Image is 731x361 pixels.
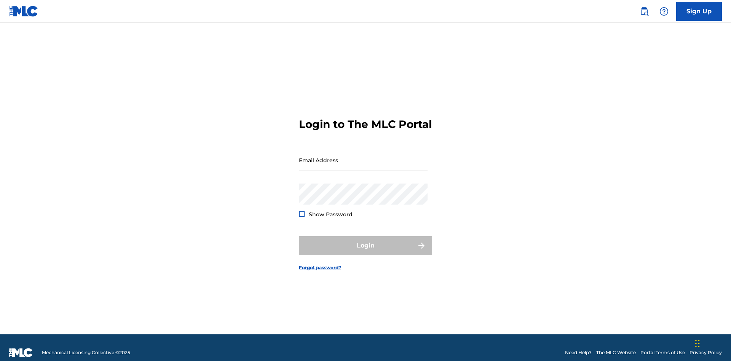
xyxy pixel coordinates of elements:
[659,7,669,16] img: help
[690,349,722,356] a: Privacy Policy
[299,118,432,131] h3: Login to The MLC Portal
[596,349,636,356] a: The MLC Website
[9,348,33,357] img: logo
[676,2,722,21] a: Sign Up
[656,4,672,19] div: Help
[640,7,649,16] img: search
[640,349,685,356] a: Portal Terms of Use
[565,349,592,356] a: Need Help?
[637,4,652,19] a: Public Search
[42,349,130,356] span: Mechanical Licensing Collective © 2025
[695,332,700,355] div: Drag
[299,264,341,271] a: Forgot password?
[9,6,38,17] img: MLC Logo
[693,324,731,361] iframe: Chat Widget
[309,211,353,218] span: Show Password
